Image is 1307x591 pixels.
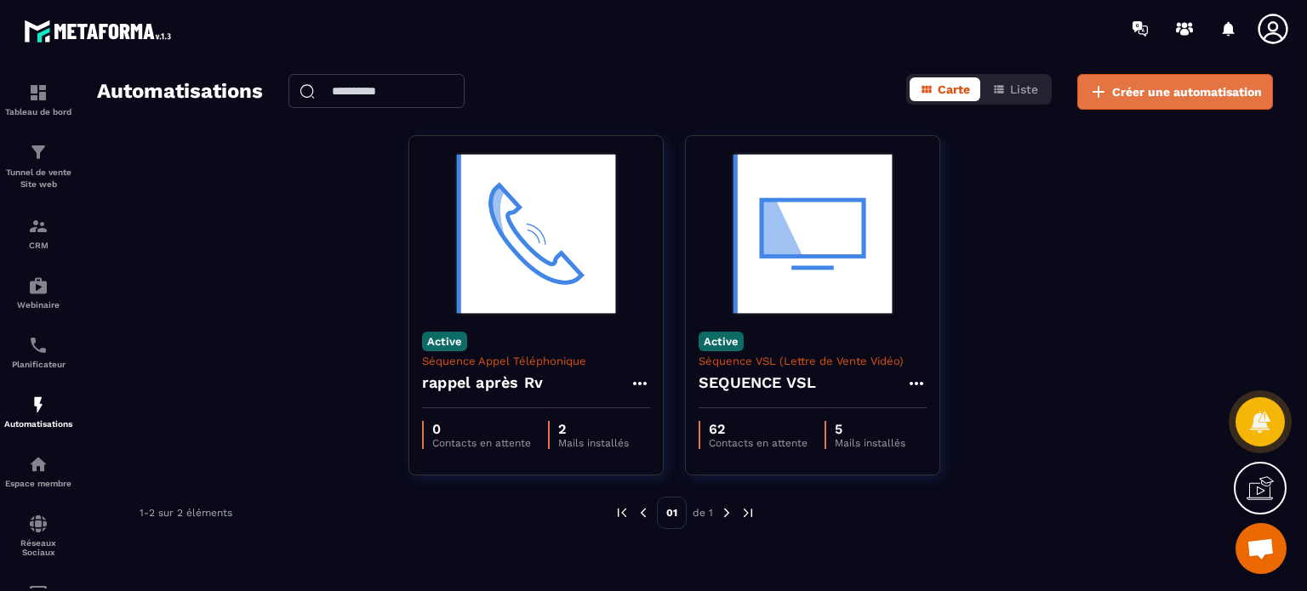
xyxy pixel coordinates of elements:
[4,300,72,310] p: Webinaire
[422,149,650,319] img: automation-background
[982,77,1048,101] button: Liste
[699,371,816,395] h4: SEQUENCE VSL
[422,355,650,367] p: Séquence Appel Téléphonique
[4,203,72,263] a: formationformationCRM
[614,505,630,520] img: prev
[4,263,72,322] a: automationsautomationsWebinaire
[28,276,49,296] img: automations
[558,421,629,437] p: 2
[422,332,467,351] p: Active
[140,507,232,519] p: 1-2 sur 2 éléments
[28,454,49,475] img: automations
[24,15,177,47] img: logo
[1010,82,1038,96] span: Liste
[4,129,72,203] a: formationformationTunnel de vente Site web
[28,142,49,162] img: formation
[558,437,629,449] p: Mails installés
[4,441,72,501] a: automationsautomationsEspace membre
[4,167,72,190] p: Tunnel de vente Site web
[4,538,72,557] p: Réseaux Sociaux
[432,421,531,437] p: 0
[28,335,49,355] img: scheduler
[4,479,72,488] p: Espace membre
[28,82,49,103] img: formation
[636,505,651,520] img: prev
[28,395,49,415] img: automations
[835,437,905,449] p: Mails installés
[4,70,72,129] a: formationformationTableau de bord
[1077,74,1273,110] button: Créer une automatisation
[1236,523,1287,574] div: Ouvrir le chat
[693,506,713,520] p: de 1
[4,419,72,429] p: Automatisations
[28,216,49,236] img: formation
[699,149,927,319] img: automation-background
[657,497,687,529] p: 01
[4,107,72,116] p: Tableau de bord
[910,77,980,101] button: Carte
[699,355,927,367] p: Séquence VSL (Lettre de Vente Vidéo)
[432,437,531,449] p: Contacts en attente
[699,332,744,351] p: Active
[422,371,543,395] h4: rappel après Rv
[28,514,49,534] img: social-network
[4,322,72,382] a: schedulerschedulerPlanificateur
[4,382,72,441] a: automationsautomationsAutomatisations
[4,241,72,250] p: CRM
[938,82,970,96] span: Carte
[97,74,263,110] h2: Automatisations
[1112,83,1262,100] span: Créer une automatisation
[709,421,808,437] p: 62
[4,360,72,369] p: Planificateur
[709,437,808,449] p: Contacts en attente
[4,501,72,570] a: social-networksocial-networkRéseaux Sociaux
[740,505,756,520] img: next
[719,505,734,520] img: next
[835,421,905,437] p: 5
